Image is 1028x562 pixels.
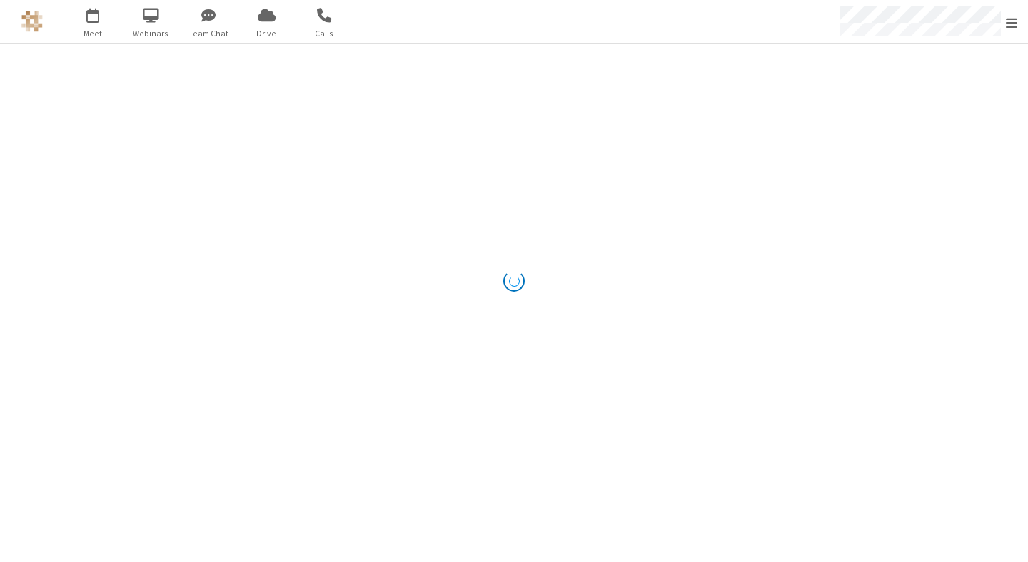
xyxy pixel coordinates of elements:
span: Calls [298,27,351,40]
span: Meet [66,27,120,40]
span: Team Chat [182,27,236,40]
img: QA Selenium DO NOT DELETE OR CHANGE [21,11,43,32]
span: Webinars [124,27,178,40]
span: Drive [240,27,293,40]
